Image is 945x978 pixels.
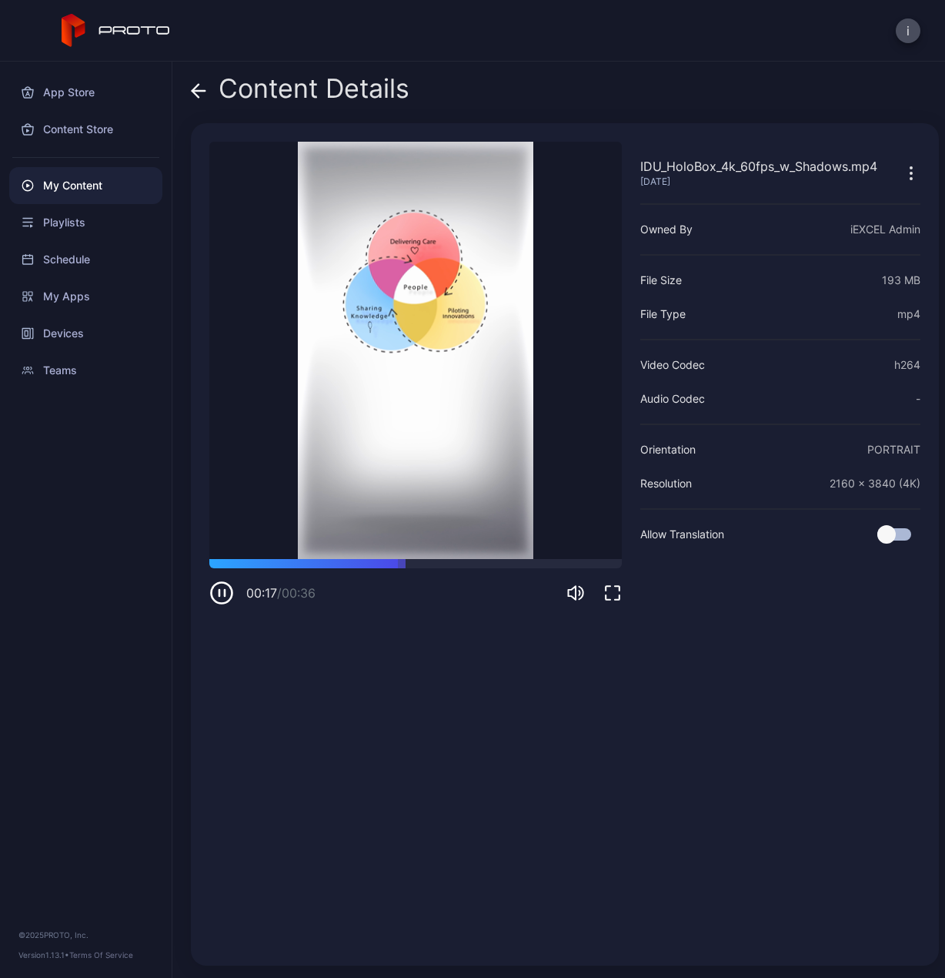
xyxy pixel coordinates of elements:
a: Teams [9,352,162,389]
div: Owned By [640,220,693,239]
a: App Store [9,74,162,111]
a: Devices [9,315,162,352]
a: Schedule [9,241,162,278]
div: mp4 [897,305,920,323]
div: File Type [640,305,686,323]
a: Content Store [9,111,162,148]
video: Sorry, your browser doesn‘t support embedded videos [209,142,622,559]
div: h264 [894,356,920,374]
div: Orientation [640,440,696,459]
a: Terms Of Service [69,950,133,960]
div: 00:17 [246,584,316,602]
button: i [896,18,920,43]
div: PORTRAIT [867,440,920,459]
div: Resolution [640,474,692,493]
div: IDU_HoloBox_4k_60fps_w_Shadows.mp4 [640,157,877,176]
div: - [916,390,920,408]
div: 2160 x 3840 (4K) [830,474,920,493]
div: 193 MB [882,271,920,290]
span: / 00:36 [277,585,316,601]
span: Version 1.13.1 • [18,950,69,960]
div: © 2025 PROTO, Inc. [18,929,153,941]
div: Video Codec [640,356,705,374]
div: iEXCEL Admin [850,220,920,239]
a: My Content [9,167,162,204]
a: Playlists [9,204,162,241]
div: Allow Translation [640,525,724,544]
div: File Size [640,271,682,290]
a: My Apps [9,278,162,315]
div: Content Details [191,74,409,111]
div: Audio Codec [640,390,705,408]
div: [DATE] [640,176,877,188]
